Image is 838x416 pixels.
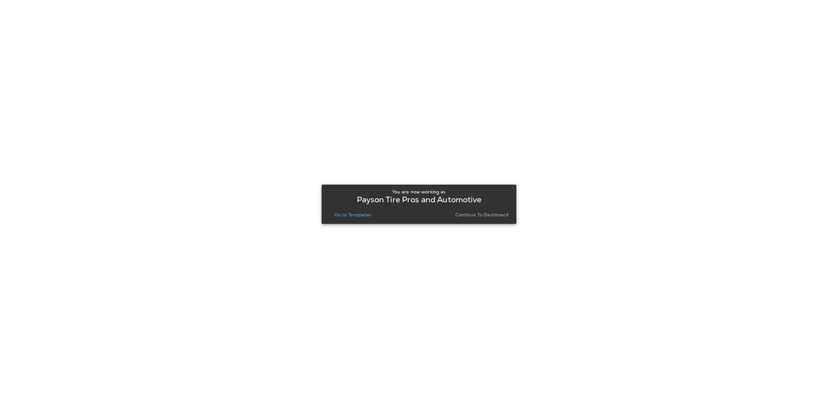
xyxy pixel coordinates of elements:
p: Continue to Dashboard [455,212,509,217]
p: You are now working as [392,189,446,194]
button: Go to Templates [332,210,374,219]
p: Payson Tire Pros and Automotive [357,197,481,202]
p: Go to Templates [335,212,371,217]
button: Continue to Dashboard [453,210,511,219]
